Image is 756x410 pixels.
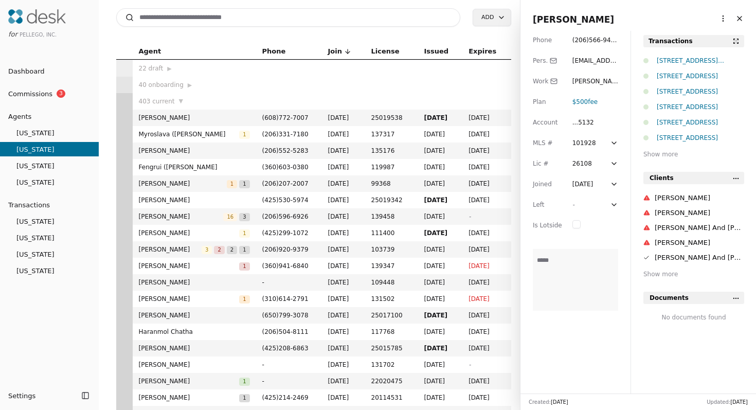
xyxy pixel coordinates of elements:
[469,162,505,172] span: [DATE]
[424,195,456,205] span: [DATE]
[424,261,456,271] span: [DATE]
[424,129,456,139] span: [DATE]
[655,192,744,203] div: [PERSON_NAME]
[469,228,505,238] span: [DATE]
[139,146,250,156] span: [PERSON_NAME]
[469,376,505,386] span: [DATE]
[214,244,224,255] button: 2
[239,378,249,386] span: 1
[202,246,212,254] span: 3
[227,180,237,188] span: 1
[223,213,237,221] span: 16
[533,14,614,25] span: [PERSON_NAME]
[239,213,249,221] span: 3
[262,46,286,57] span: Phone
[328,129,359,139] span: [DATE]
[424,179,456,189] span: [DATE]
[139,46,161,57] span: Agent
[707,398,748,406] div: Updated:
[424,310,456,320] span: [DATE]
[655,252,744,263] div: [PERSON_NAME] And [PERSON_NAME]
[469,261,505,271] span: [DATE]
[328,113,359,123] span: [DATE]
[262,180,309,187] span: ( 206 ) 207 - 2007
[179,97,183,106] span: ▼
[533,117,562,128] div: Account
[328,393,359,403] span: [DATE]
[572,117,594,128] div: ...5132
[262,147,309,154] span: ( 206 ) 552 - 5283
[262,394,309,401] span: ( 425 ) 214 - 2469
[4,387,78,404] button: Settings
[371,113,412,123] span: 25019538
[424,211,456,222] span: [DATE]
[328,310,359,320] span: [DATE]
[239,180,249,188] span: 1
[239,211,249,222] button: 3
[167,64,171,74] span: ▶
[262,312,309,319] span: ( 650 ) 799 - 3078
[371,46,400,57] span: License
[533,56,562,66] div: Pers.
[239,394,249,402] span: 1
[572,57,618,85] span: [EMAIL_ADDRESS][DOMAIN_NAME]
[239,393,249,403] button: 1
[650,293,689,303] span: Documents
[469,310,505,320] span: [DATE]
[262,328,309,335] span: ( 206 ) 504 - 8111
[371,228,412,238] span: 111400
[262,164,309,171] span: ( 360 ) 603 - 0380
[139,327,250,337] span: Haranmol Chatha
[424,277,456,288] span: [DATE]
[649,36,693,46] div: Transactions
[239,294,249,304] button: 1
[371,360,412,370] span: 131702
[469,327,505,337] span: [DATE]
[139,343,250,353] span: [PERSON_NAME]
[572,138,596,148] div: 101928
[328,195,359,205] span: [DATE]
[572,37,617,54] span: ( 206 ) 566 - 9456
[328,244,359,255] span: [DATE]
[328,360,359,370] span: [DATE]
[262,197,309,204] span: ( 425 ) 530 - 5974
[572,179,593,189] div: [DATE]
[371,277,412,288] span: 109448
[469,46,496,57] span: Expires
[139,195,250,205] span: [PERSON_NAME]
[371,343,412,353] span: 25015785
[139,179,227,189] span: [PERSON_NAME]
[139,228,240,238] span: [PERSON_NAME]
[139,80,250,90] div: 40 onboarding
[139,360,250,370] span: [PERSON_NAME]
[262,295,309,302] span: ( 310 ) 614 - 2791
[214,246,224,254] span: 2
[657,86,744,97] div: [STREET_ADDRESS]
[657,71,744,81] div: [STREET_ADDRESS]
[227,244,237,255] button: 2
[328,343,359,353] span: [DATE]
[262,213,309,220] span: ( 206 ) 596 - 6926
[655,222,744,233] div: [PERSON_NAME] And [PERSON_NAME]
[371,261,412,271] span: 139347
[328,327,359,337] span: [DATE]
[202,244,212,255] button: 3
[139,129,240,139] span: Myroslava ([PERSON_NAME]
[371,294,412,304] span: 131502
[262,277,316,288] span: -
[371,310,412,320] span: 25017100
[657,56,744,66] div: [STREET_ADDRESS][PERSON_NAME]
[371,211,412,222] span: 139458
[57,90,65,98] span: 3
[371,376,412,386] span: 22020475
[262,131,309,138] span: ( 206 ) 331 - 7180
[239,179,249,189] button: 1
[239,244,249,255] button: 1
[469,277,505,288] span: [DATE]
[239,228,249,238] button: 1
[328,211,359,222] span: [DATE]
[533,220,562,230] div: Is Lotside
[371,244,412,255] span: 103739
[424,228,456,238] span: [DATE]
[473,9,511,26] button: Add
